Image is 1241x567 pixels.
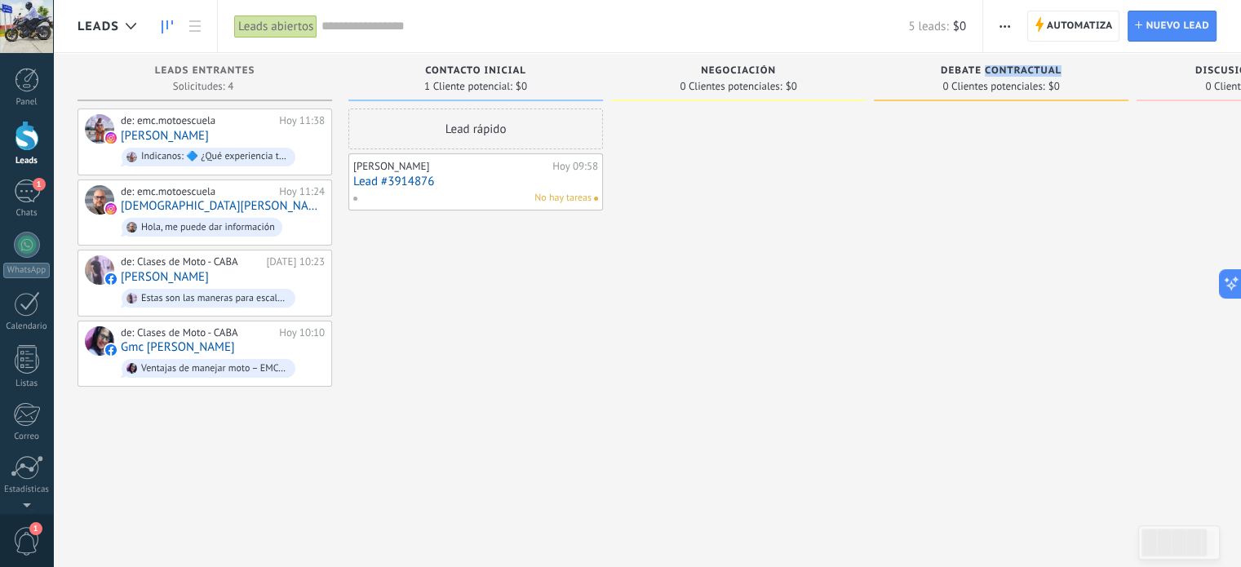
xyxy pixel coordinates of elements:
[85,326,114,356] div: Gmc Colliard
[105,273,117,285] img: facebook-sm.svg
[348,109,603,149] div: Lead rápido
[78,19,119,34] span: Leads
[3,156,51,166] div: Leads
[701,65,776,77] span: Negociación
[121,270,209,284] a: [PERSON_NAME]
[85,255,114,285] div: Jorge Nieva
[3,97,51,108] div: Panel
[141,363,288,374] div: Ventajas de manejar moto – EMC Escuela de Motos de La ciudad [URL][DOMAIN_NAME][DOMAIN_NAME]
[85,185,114,215] div: Jesús G. González G.
[516,82,527,91] span: $0
[425,65,526,77] span: Contacto inicial
[279,326,325,339] div: Hoy 10:10
[121,255,260,268] div: de: Clases de Moto - CABA
[1027,11,1120,42] a: Automatiza
[3,485,51,495] div: Estadísticas
[424,82,512,91] span: 1 Cliente potencial:
[3,263,50,278] div: WhatsApp
[173,82,233,91] span: Solicitudes: 4
[141,151,288,162] div: Indicanos: 🔷 ¿Qué experiencia tenés manejando moto? 🔷 ¿Qué cilindrada y/o tipo de moto apuntás a ...
[908,19,948,34] span: 5 leads:
[29,522,42,535] span: 1
[33,178,46,191] span: 1
[3,432,51,442] div: Correo
[993,11,1017,42] button: Más
[141,222,275,233] div: Hola, me puede dar información
[121,326,273,339] div: de: Clases de Moto - CABA
[3,379,51,389] div: Listas
[357,65,595,79] div: Contacto inicial
[3,208,51,219] div: Chats
[353,175,598,188] a: Lead #3914876
[121,185,273,198] div: de: emc.motoescuela
[882,65,1120,79] div: Debate contractual
[534,191,592,206] span: No hay tareas
[279,114,325,127] div: Hoy 11:38
[105,132,117,144] img: instagram.svg
[121,129,209,143] a: [PERSON_NAME]
[279,185,325,198] div: Hoy 11:24
[85,114,114,144] div: Juli Murano
[1047,11,1113,41] span: Automatiza
[1146,11,1209,41] span: Nuevo lead
[1128,11,1217,42] a: Nuevo lead
[86,65,324,79] div: Leads Entrantes
[121,340,234,354] a: Gmc [PERSON_NAME]
[234,15,317,38] div: Leads abiertos
[155,65,255,77] span: Leads Entrantes
[594,197,598,201] span: No hay nada asignado
[942,82,1044,91] span: 0 Clientes potenciales:
[953,19,966,34] span: $0
[552,160,598,173] div: Hoy 09:58
[266,255,325,268] div: [DATE] 10:23
[619,65,858,79] div: Negociación
[680,82,782,91] span: 0 Clientes potenciales:
[1048,82,1060,91] span: $0
[153,11,181,42] a: Leads
[786,82,797,91] span: $0
[121,114,273,127] div: de: emc.motoescuela
[121,199,325,213] a: [DEMOGRAPHIC_DATA][PERSON_NAME]
[141,293,288,304] div: Estas son las maneras para escalar a motos mayores a 150cc teniendo poca experiencia. Elijamos la...
[3,321,51,332] div: Calendario
[105,203,117,215] img: instagram.svg
[181,11,209,42] a: Lista
[941,65,1061,77] span: Debate contractual
[105,344,117,356] img: facebook-sm.svg
[353,160,548,173] div: [PERSON_NAME]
